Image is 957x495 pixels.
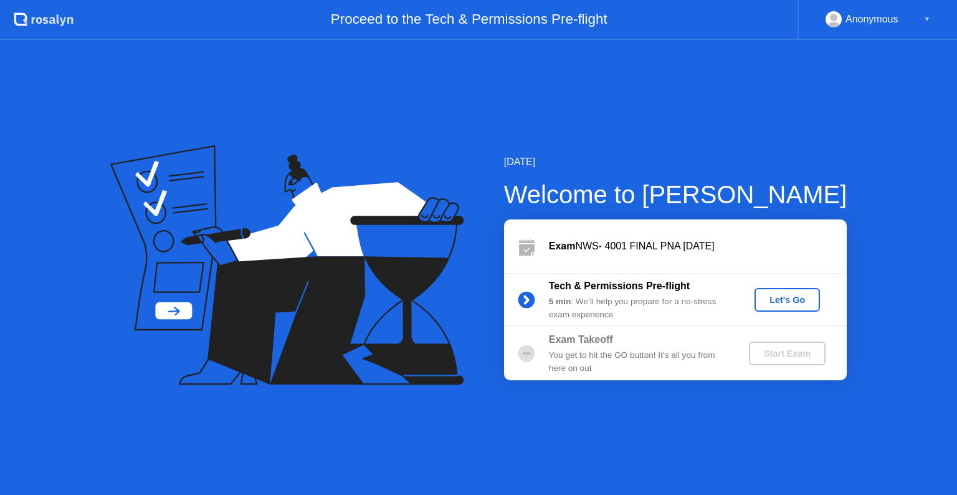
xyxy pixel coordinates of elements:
b: 5 min [549,297,571,306]
div: You get to hit the GO button! It’s all you from here on out [549,349,728,375]
div: ▼ [924,11,930,27]
div: Anonymous [845,11,898,27]
button: Let's Go [755,288,820,312]
div: [DATE] [504,155,847,170]
b: Exam Takeoff [549,334,613,345]
b: Tech & Permissions Pre-flight [549,281,690,291]
div: Start Exam [754,348,821,358]
div: Let's Go [759,295,815,305]
div: Welcome to [PERSON_NAME] [504,176,847,213]
div: NWS- 4001 FINAL PNA [DATE] [549,239,847,254]
b: Exam [549,241,576,251]
button: Start Exam [749,342,826,365]
div: : We’ll help you prepare for a no-stress exam experience [549,296,728,321]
